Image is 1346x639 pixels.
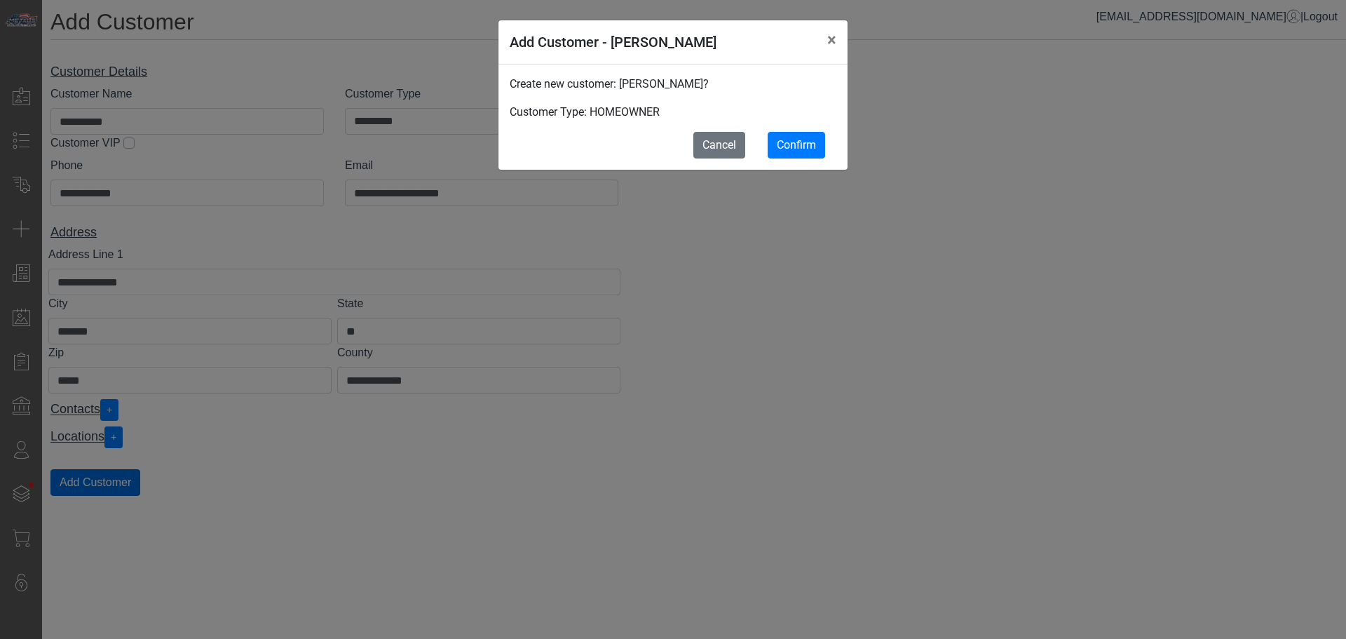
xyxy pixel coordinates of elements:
[510,104,836,121] p: Customer Type: HOMEOWNER
[510,32,716,53] h5: Add Customer - [PERSON_NAME]
[693,132,745,159] button: Cancel
[510,76,836,93] p: Create new customer: [PERSON_NAME]?
[816,20,848,60] button: Close
[768,132,825,159] button: Confirm
[777,138,816,152] span: Confirm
